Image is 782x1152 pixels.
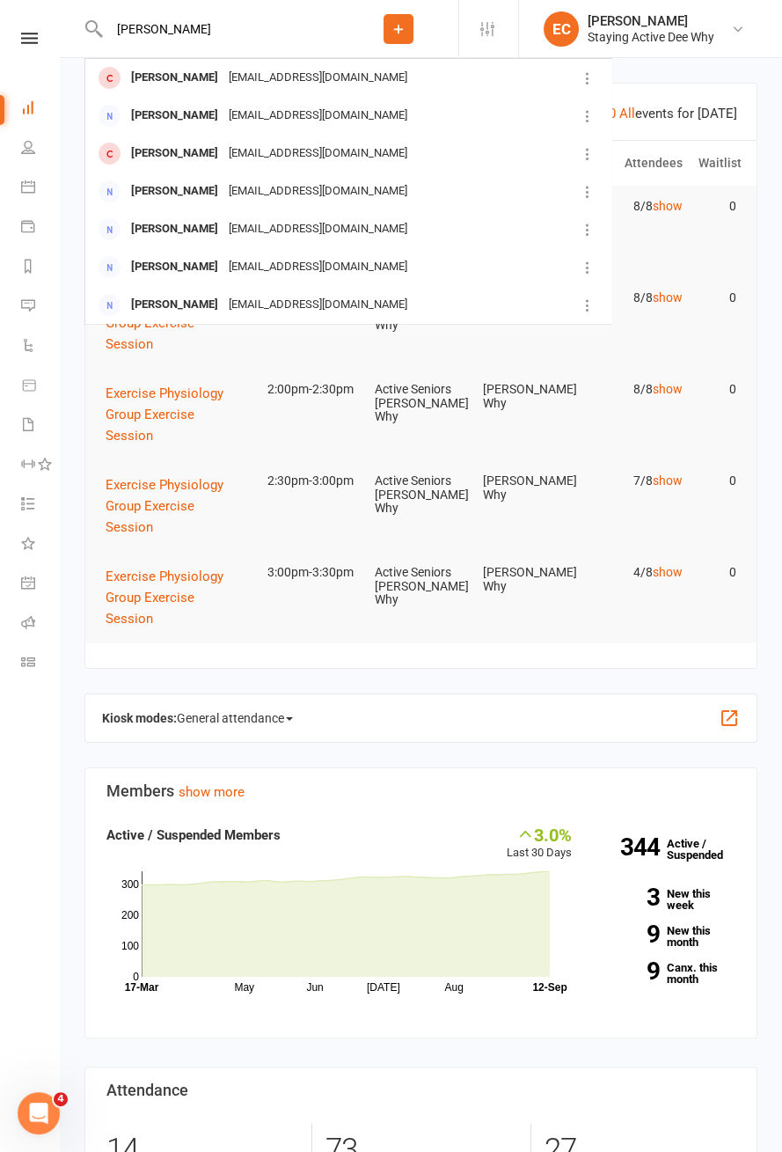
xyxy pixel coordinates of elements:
td: 4/8 [582,552,691,593]
strong: 344 [598,835,660,859]
span: Exercise Physiology Group Exercise Session [106,385,223,444]
div: [EMAIL_ADDRESS][DOMAIN_NAME] [223,254,413,280]
div: [PERSON_NAME] [126,103,223,128]
td: Active Seniors [PERSON_NAME] Why [367,460,475,529]
a: Product Sales [21,367,61,407]
a: People [21,129,61,169]
a: 9Canx. this month [598,962,735,985]
td: [PERSON_NAME] Why [475,460,583,516]
strong: Kiosk modes: [102,711,177,725]
div: [PERSON_NAME] [126,141,223,166]
td: 0 [691,552,744,593]
td: 3:00pm-3:30pm [259,552,368,593]
div: Staying Active Dee Why [588,29,714,45]
div: EC [544,11,579,47]
div: [EMAIL_ADDRESS][DOMAIN_NAME] [223,292,413,318]
div: [PERSON_NAME] [588,13,714,29]
a: Calendar [21,169,61,209]
strong: 9 [598,922,660,946]
span: Exercise Physiology Group Exercise Session [106,569,223,627]
th: Attendees [582,141,691,186]
div: Show the next events for [DATE] [491,103,737,124]
td: 2:30pm-3:00pm [259,460,368,502]
div: [EMAIL_ADDRESS][DOMAIN_NAME] [223,65,413,91]
a: Roll call kiosk mode [21,605,61,644]
input: Search... [104,17,339,41]
a: Payments [21,209,61,248]
td: 8/8 [582,186,691,227]
td: 0 [691,186,744,227]
h3: Members [106,782,735,800]
a: show [653,382,683,396]
div: [PERSON_NAME] [126,179,223,204]
iframe: Intercom live chat [18,1092,60,1134]
div: [PERSON_NAME] [126,254,223,280]
td: 7/8 [582,460,691,502]
a: show more [179,784,245,800]
td: 8/8 [582,369,691,410]
td: 0 [691,369,744,410]
a: 3New this week [598,888,735,911]
div: [PERSON_NAME] [126,292,223,318]
a: show [653,290,683,305]
a: show [653,565,683,579]
a: Reports [21,248,61,288]
button: Exercise Physiology Group Exercise Session [106,474,252,538]
td: [PERSON_NAME] Why [475,552,583,607]
strong: 3 [598,885,660,909]
div: [EMAIL_ADDRESS][DOMAIN_NAME] [223,179,413,204]
button: Exercise Physiology Group Exercise Session [106,383,252,446]
strong: Active / Suspended Members [106,827,281,843]
div: Last 30 Days [507,825,572,862]
span: 4 [54,1092,68,1106]
a: show [653,199,683,213]
td: 0 [691,277,744,319]
a: Dashboard [21,90,61,129]
a: 9New this month [598,925,735,948]
a: 344Active / Suspended [589,825,749,874]
td: Active Seniors [PERSON_NAME] Why [367,369,475,437]
td: 8/8 [582,277,691,319]
div: [EMAIL_ADDRESS][DOMAIN_NAME] [223,103,413,128]
a: What's New [21,525,61,565]
td: [PERSON_NAME] Why [475,369,583,424]
td: 0 [691,460,744,502]
div: [PERSON_NAME] [126,65,223,91]
div: [EMAIL_ADDRESS][DOMAIN_NAME] [223,216,413,242]
button: Exercise Physiology Group Exercise Session [106,566,252,629]
strong: 9 [598,959,660,983]
h3: Attendance [106,1082,735,1099]
div: 3.0% [507,825,572,844]
a: show [653,473,683,488]
a: All [619,106,635,121]
td: Active Seniors [PERSON_NAME] Why [367,552,475,620]
a: Class kiosk mode [21,644,61,684]
div: [PERSON_NAME] [126,216,223,242]
a: General attendance kiosk mode [21,565,61,605]
span: General attendance [177,704,293,732]
span: Exercise Physiology Group Exercise Session [106,477,223,535]
th: Waitlist [691,141,744,186]
div: [EMAIL_ADDRESS][DOMAIN_NAME] [223,141,413,166]
td: 2:00pm-2:30pm [259,369,368,410]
